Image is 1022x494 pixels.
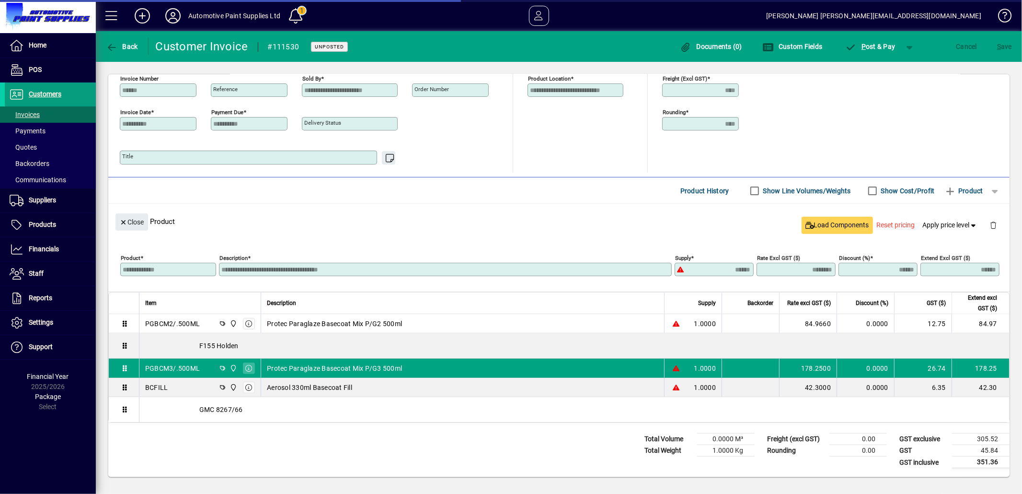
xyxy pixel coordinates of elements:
button: Post & Pay [840,38,900,55]
span: Documents (0) [680,43,742,50]
span: Customers [29,90,61,98]
div: 42.3000 [785,383,831,392]
button: Product [940,182,988,200]
mat-label: Discount (%) [839,255,870,261]
td: Rounding [762,445,829,457]
span: Load Components [805,220,869,230]
app-page-header-button: Delete [982,221,1005,229]
a: Invoices [5,106,96,123]
button: Documents (0) [678,38,745,55]
a: POS [5,58,96,82]
span: Rate excl GST ($) [787,298,831,308]
span: Unposted [315,44,344,50]
span: Automotive Paint Supplies Ltd [227,382,238,393]
div: 84.9660 [785,319,831,329]
a: Quotes [5,139,96,155]
label: Show Cost/Profit [879,186,935,196]
div: BCFILL [145,383,168,392]
button: Add [127,7,158,24]
a: Settings [5,311,96,335]
span: Extend excl GST ($) [958,293,997,314]
mat-label: Order number [414,86,449,93]
button: Save [995,38,1014,55]
span: Back [106,43,138,50]
span: GST ($) [927,298,946,308]
div: Customer Invoice [156,39,248,54]
a: Reports [5,286,96,310]
span: 1.0000 [694,319,716,329]
span: POS [29,66,42,73]
mat-label: Sold by [302,75,321,82]
span: 1.0000 [694,383,716,392]
td: 351.36 [952,457,1010,469]
button: Apply price level [919,217,982,234]
span: ave [997,39,1012,54]
button: Back [103,38,140,55]
a: Products [5,213,96,237]
span: Apply price level [923,220,978,230]
td: 178.25 [952,359,1009,378]
span: Automotive Paint Supplies Ltd [227,363,238,374]
div: #111530 [268,39,299,55]
mat-label: Invoice date [120,109,151,116]
div: GMC 8267/66 [139,397,1009,422]
td: Total Volume [640,434,697,445]
button: Profile [158,7,188,24]
div: Automotive Paint Supplies Ltd [188,8,280,24]
td: GST inclusive [895,457,952,469]
span: Quotes [10,143,37,151]
td: 84.97 [952,314,1009,333]
span: P [861,43,866,50]
mat-label: Product location [528,75,571,82]
span: Support [29,343,53,351]
span: Invoices [10,111,40,118]
span: Home [29,41,46,49]
div: F155 Holden [139,333,1009,358]
span: S [997,43,1001,50]
td: 26.74 [894,359,952,378]
mat-label: Invoice number [120,75,159,82]
td: 42.30 [952,378,1009,397]
mat-label: Supply [675,255,691,261]
span: Reports [29,294,52,302]
a: Support [5,335,96,359]
td: 0.0000 [837,378,894,397]
button: Delete [982,213,1005,236]
td: Freight (excl GST) [762,434,829,445]
span: Automotive Paint Supplies Ltd [227,318,238,329]
mat-label: Title [122,153,133,160]
td: 305.52 [952,434,1010,445]
a: Knowledge Base [991,2,1010,33]
div: 178.2500 [785,364,831,373]
span: Product History [680,183,729,199]
app-page-header-button: Back [96,38,149,55]
span: Package [35,393,61,400]
span: Item [145,298,157,308]
div: PGBCM2/.500ML [145,319,200,329]
a: Staff [5,262,96,286]
mat-label: Freight (excl GST) [663,75,707,82]
td: 0.00 [829,445,887,457]
td: 0.00 [829,434,887,445]
td: 0.0000 [837,359,894,378]
a: Suppliers [5,188,96,212]
span: Suppliers [29,196,56,204]
mat-label: Payment due [211,109,243,116]
td: Total Weight [640,445,697,457]
button: Reset pricing [873,217,919,234]
span: Payments [10,127,46,135]
span: Staff [29,270,44,277]
a: Communications [5,172,96,188]
span: Settings [29,318,53,326]
td: 6.35 [894,378,952,397]
span: Backorder [747,298,773,308]
a: Financials [5,237,96,261]
td: 0.0000 [837,314,894,333]
td: GST [895,445,952,457]
label: Show Line Volumes/Weights [761,186,851,196]
button: Product History [677,182,733,200]
mat-label: Product [121,255,140,261]
a: Backorders [5,155,96,172]
div: PGBCM3/.500ML [145,364,200,373]
mat-label: Delivery status [304,119,341,126]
